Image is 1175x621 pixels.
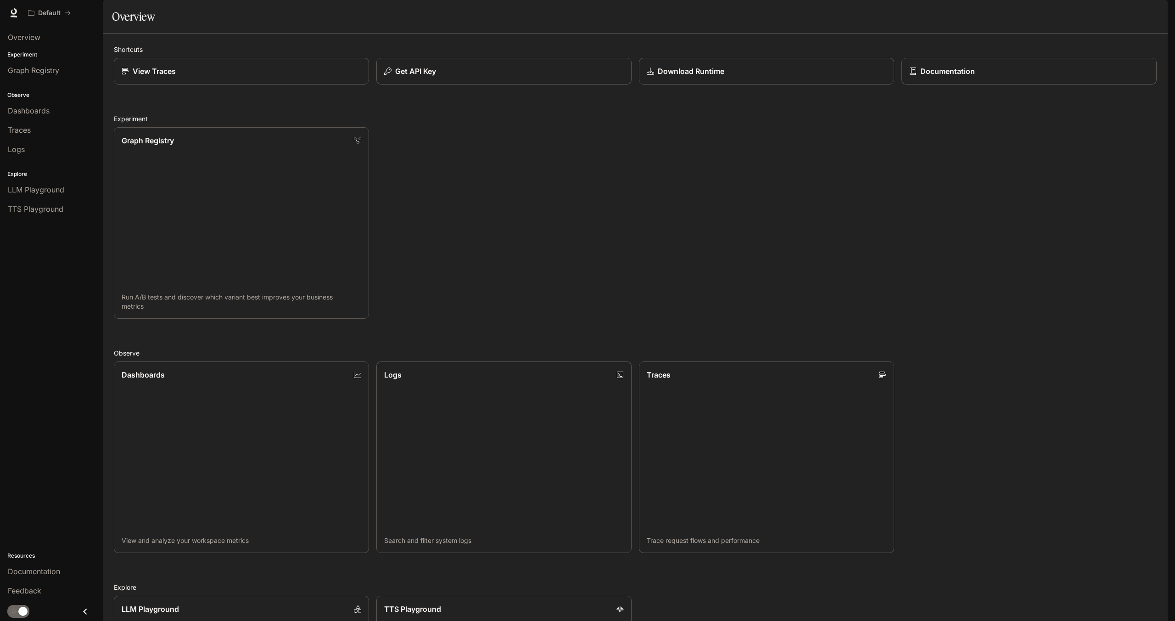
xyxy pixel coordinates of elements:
[376,58,632,85] button: Get API Key
[122,369,165,380] p: Dashboards
[639,361,894,553] a: TracesTrace request flows and performance
[24,4,75,22] button: All workspaces
[384,369,402,380] p: Logs
[122,536,361,545] p: View and analyze your workspace metrics
[647,369,671,380] p: Traces
[376,361,632,553] a: LogsSearch and filter system logs
[133,66,176,77] p: View Traces
[122,293,361,311] p: Run A/B tests and discover which variant best improves your business metrics
[384,536,624,545] p: Search and filter system logs
[647,536,886,545] p: Trace request flows and performance
[901,58,1157,85] a: Documentation
[114,348,1157,358] h2: Observe
[114,58,369,85] a: View Traces
[38,9,61,17] p: Default
[639,58,894,85] a: Download Runtime
[112,7,155,26] h1: Overview
[114,114,1157,124] h2: Experiment
[658,66,724,77] p: Download Runtime
[384,604,441,615] p: TTS Playground
[114,582,1157,592] h2: Explore
[114,127,369,319] a: Graph RegistryRun A/B tests and discover which variant best improves your business metrics
[395,66,436,77] p: Get API Key
[114,361,369,553] a: DashboardsView and analyze your workspace metrics
[920,66,975,77] p: Documentation
[114,45,1157,54] h2: Shortcuts
[122,135,174,146] p: Graph Registry
[122,604,179,615] p: LLM Playground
